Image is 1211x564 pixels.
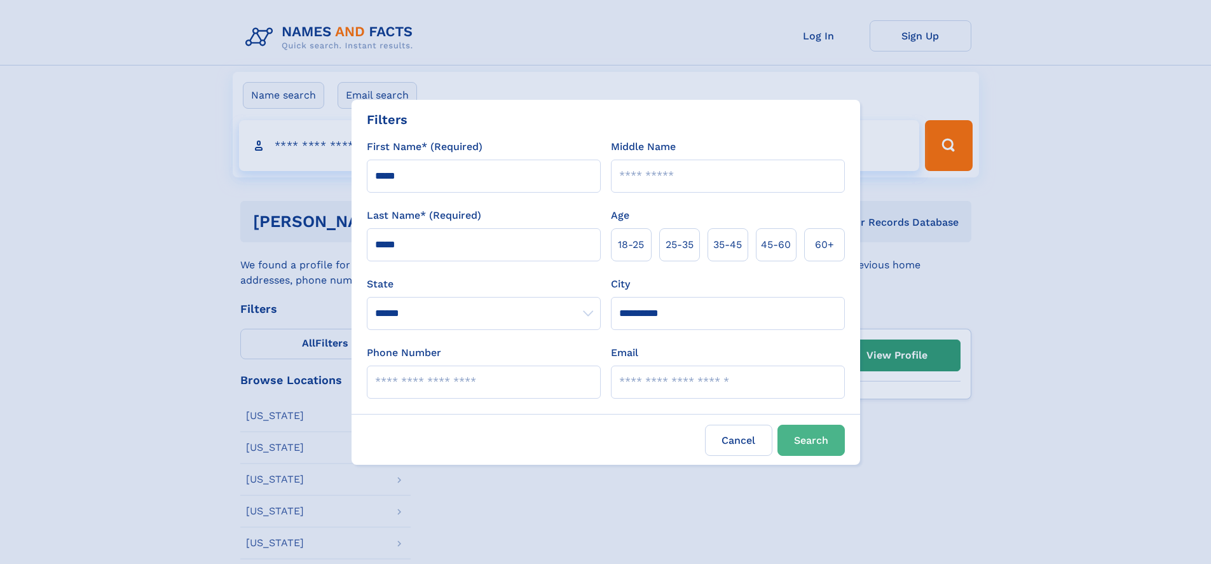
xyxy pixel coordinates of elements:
[815,237,834,252] span: 60+
[611,345,638,361] label: Email
[618,237,644,252] span: 18‑25
[367,139,482,155] label: First Name* (Required)
[705,425,772,456] label: Cancel
[761,237,791,252] span: 45‑60
[611,208,629,223] label: Age
[666,237,694,252] span: 25‑35
[367,277,601,292] label: State
[611,277,630,292] label: City
[367,208,481,223] label: Last Name* (Required)
[777,425,845,456] button: Search
[713,237,742,252] span: 35‑45
[611,139,676,155] label: Middle Name
[367,110,407,129] div: Filters
[367,345,441,361] label: Phone Number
